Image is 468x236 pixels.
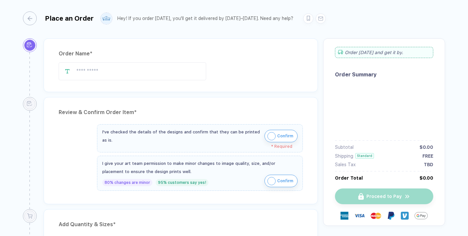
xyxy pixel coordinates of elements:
img: express [341,212,348,220]
div: 95% customers say yes! [156,179,208,186]
div: TBD [424,162,433,167]
img: master-card [371,210,381,221]
img: Paypal [387,212,395,220]
div: Order Total [335,175,363,181]
div: Order Name [59,49,303,59]
span: Confirm [277,131,293,141]
div: * Required [102,144,292,149]
div: I've checked the details of the designs and confirm that they can be printed as is. [102,128,261,144]
img: icon [267,132,276,140]
div: $0.00 [419,175,433,181]
div: Shipping [335,153,353,159]
div: Review & Confirm Order Item [59,107,303,118]
div: Add Quantity & Sizes [59,219,303,230]
div: Sales Tax [335,162,356,167]
div: $0.00 [419,145,433,150]
div: 80% changes are minor [102,179,152,186]
img: visa [354,210,365,221]
button: iconConfirm [264,175,298,187]
div: Place an Order [45,14,94,22]
span: Confirm [277,176,293,186]
div: Standard [355,153,374,159]
img: Venmo [401,212,409,220]
div: Subtotal [335,145,354,150]
div: Order [DATE] and get it by . [335,47,433,58]
div: Order Summary [335,71,433,78]
button: iconConfirm [264,130,298,142]
img: GPay [415,209,428,222]
img: user profile [101,13,112,24]
img: icon [267,177,276,185]
div: FREE [422,153,433,159]
div: Hey! If you order [DATE], you'll get it delivered by [DATE]–[DATE]. Need any help? [117,16,293,21]
div: I give your art team permission to make minor changes to image quality, size, and/or placement to... [102,159,298,176]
